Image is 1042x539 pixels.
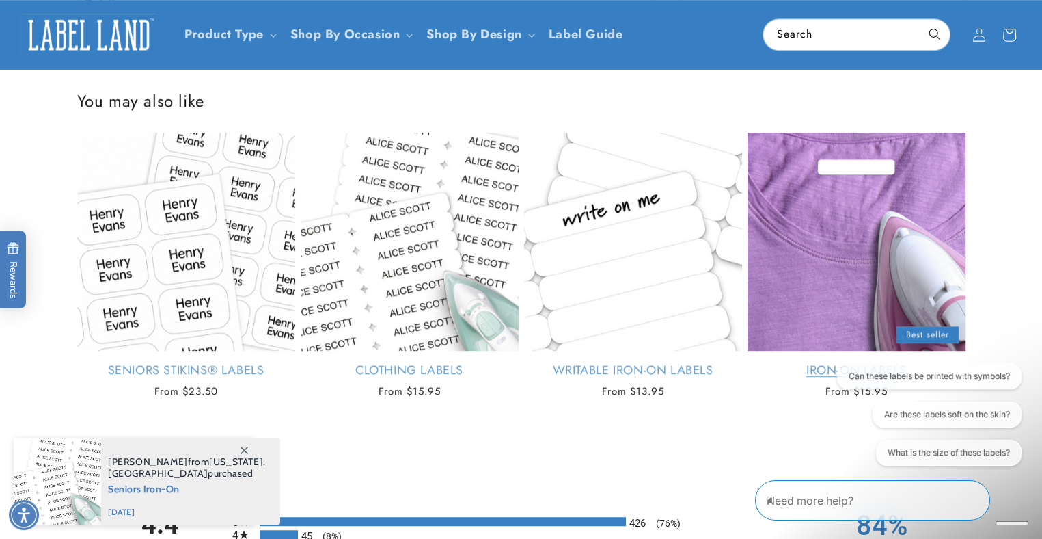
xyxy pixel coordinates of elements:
[549,27,623,42] span: Label Guide
[418,18,540,51] summary: Shop By Design
[108,456,188,468] span: [PERSON_NAME]
[7,242,20,299] span: Rewards
[108,467,208,479] span: [GEOGRAPHIC_DATA]
[108,456,266,479] span: from , purchased
[108,479,266,497] span: Seniors Iron-On
[755,475,1028,525] iframe: Gorgias Floating Chat
[426,25,521,43] a: Shop By Design
[301,363,519,378] a: Clothing Labels
[524,363,742,378] a: Writable Iron-On Labels
[649,518,681,529] span: (76%)
[96,512,225,538] span: 4.4
[20,14,157,56] img: Label Land
[77,363,295,378] a: Seniors Stikins® Labels
[540,18,631,51] a: Label Guide
[232,517,810,526] li: 426 5-star reviews, 76% of total reviews
[282,18,419,51] summary: Shop By Occasion
[77,90,965,111] h2: You may also like
[828,363,1028,477] iframe: Gorgias live chat conversation starters
[748,363,965,378] a: Iron-On Labels
[16,8,163,61] a: Label Land
[9,500,39,530] div: Accessibility Menu
[290,27,400,42] span: Shop By Occasion
[108,506,266,518] span: [DATE]
[232,530,810,539] li: 45 4-star reviews, 8% of total reviews
[176,18,282,51] summary: Product Type
[184,25,264,43] a: Product Type
[920,19,950,49] button: Search
[629,517,646,529] span: 426
[209,456,263,468] span: [US_STATE]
